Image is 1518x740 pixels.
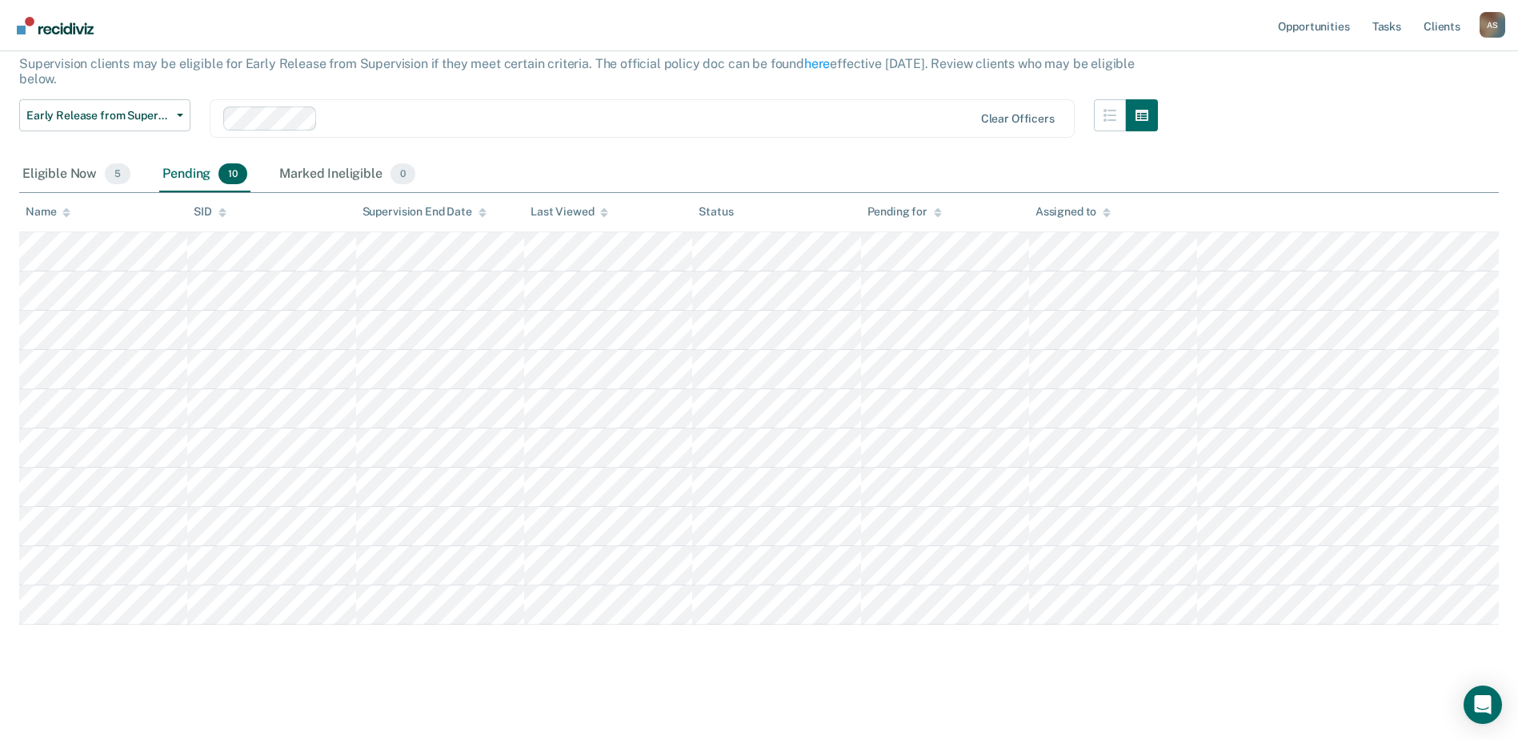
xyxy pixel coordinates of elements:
div: Eligible Now5 [19,157,134,192]
div: Marked Ineligible0 [276,157,419,192]
div: Assigned to [1035,205,1111,219]
button: Early Release from Supervision [19,99,190,131]
div: Pending10 [159,157,250,192]
div: A S [1480,12,1505,38]
span: Early Release from Supervision [26,109,170,123]
div: SID [194,205,226,219]
img: Recidiviz [17,17,94,34]
div: Name [26,205,70,219]
div: Pending for [867,205,942,219]
p: Supervision clients may be eligible for Early Release from Supervision if they meet certain crite... [19,56,1135,86]
span: 0 [391,163,415,184]
div: Supervision End Date [362,205,487,219]
div: Open Intercom Messenger [1464,686,1502,724]
a: here [804,56,830,71]
div: Last Viewed [531,205,608,219]
div: Status [699,205,733,219]
button: Profile dropdown button [1480,12,1505,38]
span: 10 [218,163,247,184]
div: Clear officers [981,112,1055,126]
span: 5 [105,163,130,184]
